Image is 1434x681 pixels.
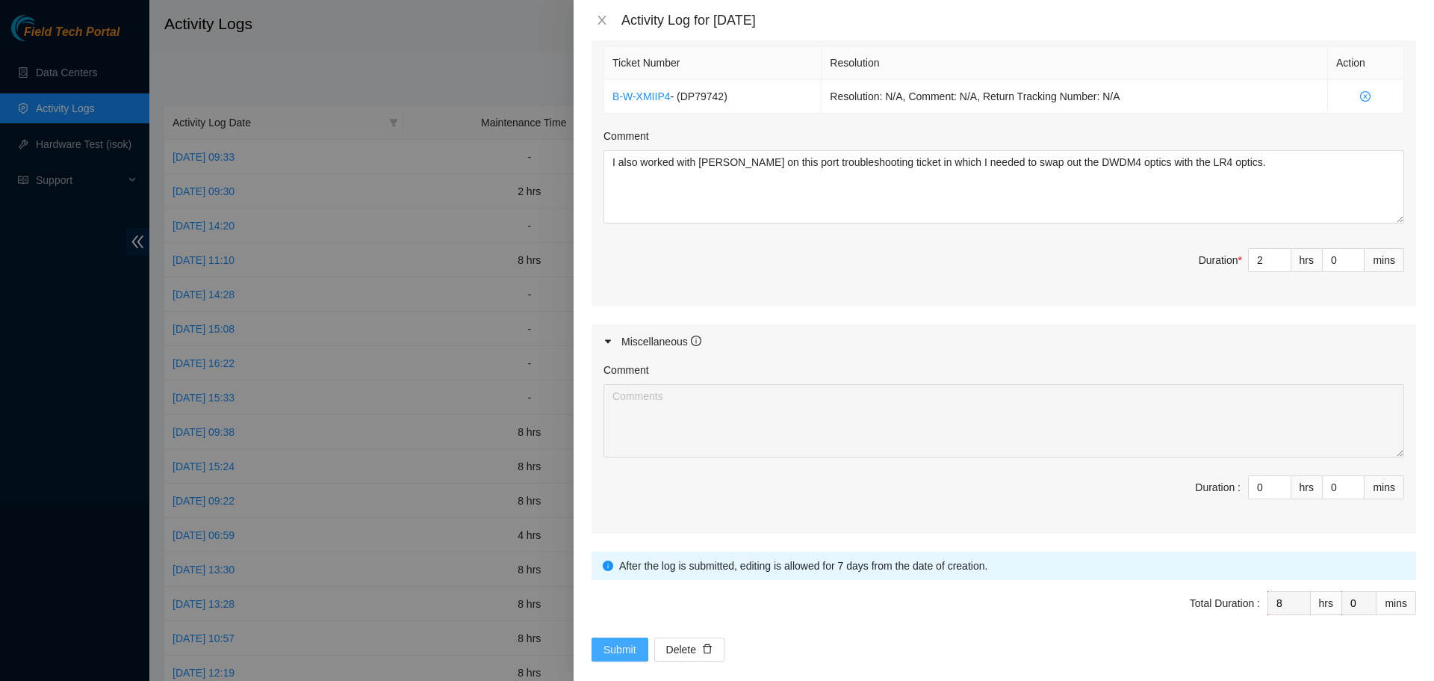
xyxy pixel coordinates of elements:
label: Comment [603,128,649,144]
span: info-circle [691,336,701,346]
th: Action [1328,46,1404,80]
button: Submit [592,638,648,662]
button: Close [592,13,612,28]
div: Duration [1199,252,1242,268]
div: After the log is submitted, editing is allowed for 7 days from the date of creation. [619,558,1405,574]
div: Activity Log for [DATE] [621,12,1416,28]
th: Ticket Number [604,46,822,80]
span: - ( DP79742 ) [671,90,727,102]
span: close [596,14,608,26]
span: info-circle [603,561,613,571]
div: Miscellaneous [621,333,701,350]
td: Resolution: N/A, Comment: N/A, Return Tracking Number: N/A [822,80,1328,114]
div: hrs [1291,475,1323,499]
div: hrs [1311,591,1342,615]
div: Total Duration : [1190,595,1260,611]
div: mins [1365,248,1404,272]
th: Resolution [822,46,1328,80]
div: Duration : [1195,479,1241,496]
div: hrs [1291,248,1323,272]
div: mins [1376,591,1416,615]
span: delete [702,644,713,656]
div: Miscellaneous info-circle [592,324,1416,359]
span: Submit [603,641,636,658]
span: caret-right [603,337,612,346]
div: mins [1365,475,1404,499]
label: Comment [603,362,649,378]
span: Delete [666,641,696,658]
textarea: Comment [603,150,1404,224]
textarea: Comment [603,384,1404,457]
button: Deletedelete [654,638,724,662]
a: B-W-XMIIP4 [612,90,671,102]
span: close-circle [1336,91,1395,102]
